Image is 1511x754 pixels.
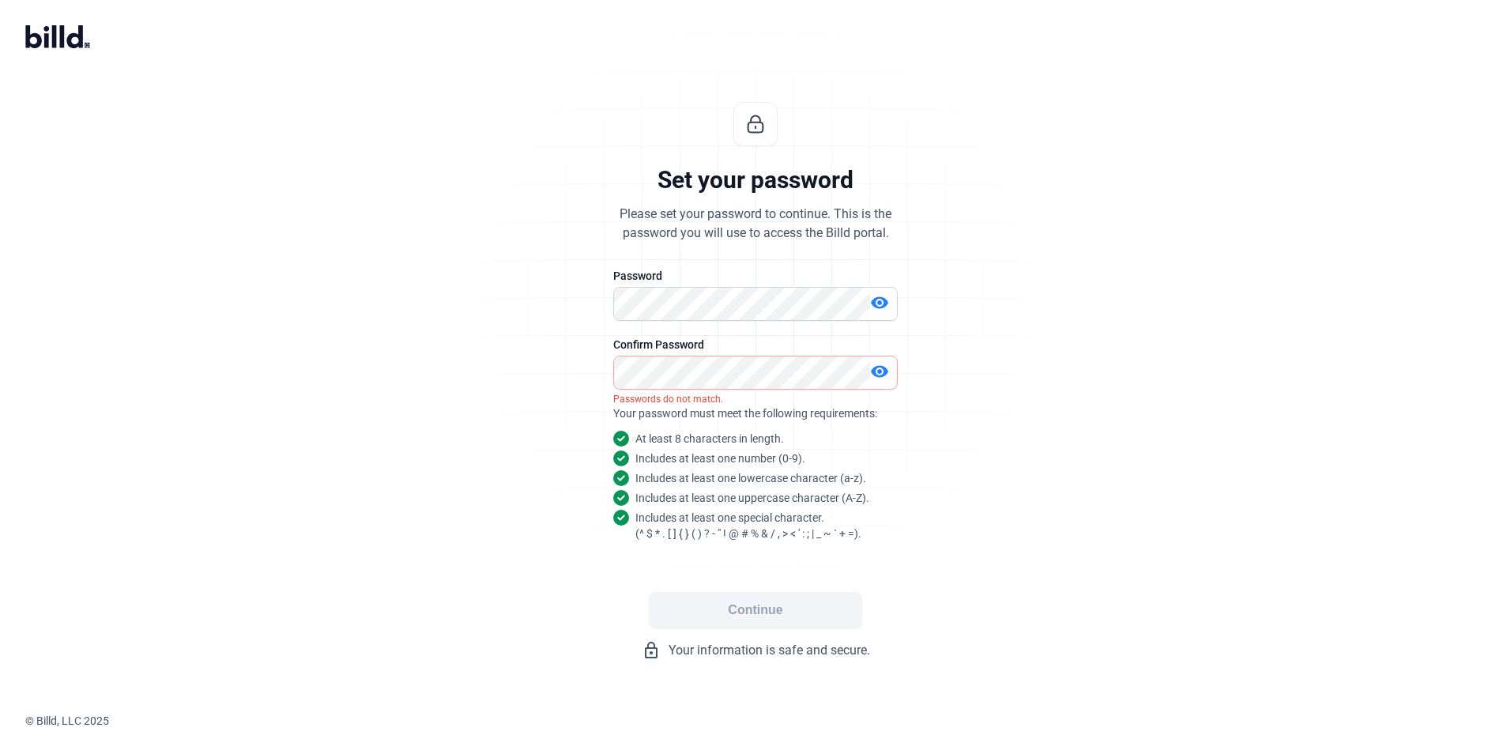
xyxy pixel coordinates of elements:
[635,510,861,541] snap: Includes at least one special character. (^ $ * . [ ] { } ( ) ? - " ! @ # % & / , > < ' : ; | _ ~...
[642,641,661,660] mat-icon: lock_outline
[870,362,889,381] mat-icon: visibility
[635,451,805,466] snap: Includes at least one number (0-9).
[635,470,866,486] snap: Includes at least one lowercase character (a-z).
[620,205,891,243] div: Please set your password to continue. This is the password you will use to access the Billd portal.
[870,293,889,312] mat-icon: visibility
[649,592,862,628] button: Continue
[613,394,723,405] i: Passwords do not match.
[613,405,898,421] div: Your password must meet the following requirements:
[613,268,898,284] div: Password
[635,431,784,447] snap: At least 8 characters in length.
[635,490,869,506] snap: Includes at least one uppercase character (A-Z).
[613,337,898,352] div: Confirm Password
[25,713,1511,729] div: © Billd, LLC 2025
[518,641,993,660] div: Your information is safe and secure.
[658,165,853,195] div: Set your password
